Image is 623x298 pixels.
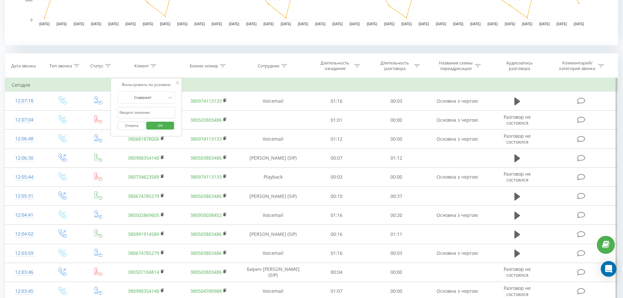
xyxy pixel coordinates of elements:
[190,288,222,294] a: 380504390988
[190,212,222,218] a: 380950038452
[108,22,119,26] text: [DATE]
[307,206,367,225] td: 01:16
[470,22,481,26] text: [DATE]
[190,193,222,199] a: 380503803486
[419,22,429,26] text: [DATE]
[12,285,37,298] div: 12:03:45
[350,22,360,26] text: [DATE]
[377,60,412,71] div: Длительность разговора
[128,231,159,237] a: 380991914589
[91,22,101,26] text: [DATE]
[128,136,159,142] a: 380681878006
[367,149,426,167] td: 01:12
[12,209,37,221] div: 12:04:41
[146,122,174,130] button: OK
[367,263,426,282] td: 00:00
[12,228,37,240] div: 12:04:02
[426,130,488,149] td: Основна з чергою
[367,167,426,186] td: 00:00
[212,22,222,26] text: [DATE]
[504,285,531,297] span: Разговор не состоялся
[332,22,343,26] text: [DATE]
[12,266,37,279] div: 12:03:46
[367,92,426,111] td: 00:03
[11,63,36,69] div: Дата звонка
[240,167,307,186] td: Playback
[367,206,426,225] td: 00:20
[522,22,532,26] text: [DATE]
[12,132,37,145] div: 12:06:48
[504,171,531,183] span: Разговор не состоялся
[505,22,515,26] text: [DATE]
[367,111,426,130] td: 00:00
[240,130,307,149] td: Voicemail
[190,250,222,256] a: 380503803486
[240,225,307,244] td: [PERSON_NAME] (SIP)
[504,133,531,145] span: Разговор не состоялся
[128,288,159,294] a: 380988354140
[190,174,222,180] a: 380974113133
[190,136,222,142] a: 380974113133
[307,149,367,167] td: 00:07
[126,22,136,26] text: [DATE]
[240,92,307,111] td: Voicemail
[5,79,618,92] td: Сегодня
[307,225,367,244] td: 00:16
[307,187,367,206] td: 00:10
[240,263,307,282] td: Бирич [PERSON_NAME] (SIP)
[190,98,222,104] a: 380974113133
[307,244,367,263] td: 01:16
[240,206,307,225] td: Voicemail
[453,22,463,26] text: [DATE]
[504,114,531,126] span: Разговор не состоялся
[118,107,175,118] input: Введите значение
[601,261,616,277] div: Open Intercom Messenger
[438,60,473,71] div: Название схемы переадресации
[488,22,498,26] text: [DATE]
[367,187,426,206] td: 00:37
[90,63,103,69] div: Статус
[128,269,159,275] a: 380507104814
[401,22,412,26] text: [DATE]
[74,22,84,26] text: [DATE]
[307,130,367,149] td: 01:12
[177,22,188,26] text: [DATE]
[128,193,159,199] a: 380674785279
[384,22,394,26] text: [DATE]
[558,60,597,71] div: Комментарий/категория звонка
[240,149,307,167] td: [PERSON_NAME] (SIP)
[190,63,218,69] div: Бизнес номер
[240,187,307,206] td: [PERSON_NAME] (SIP)
[128,155,159,161] a: 380988354140
[367,225,426,244] td: 01:11
[190,231,222,237] a: 380503803486
[12,247,37,260] div: 12:03:59
[39,22,50,26] text: [DATE]
[307,167,367,186] td: 00:03
[160,22,170,26] text: [DATE]
[307,111,367,130] td: 01:01
[498,60,541,71] div: Аудиозапись разговора
[151,120,169,131] span: OK
[426,111,488,130] td: Основна з чергою
[574,22,584,26] text: [DATE]
[12,190,37,202] div: 12:05:31
[30,18,32,22] text: 0
[143,22,153,26] text: [DATE]
[190,117,222,123] a: 380503803486
[315,22,326,26] text: [DATE]
[128,212,159,218] a: 380502869605
[57,22,67,26] text: [DATE]
[307,263,367,282] td: 00:04
[128,250,159,256] a: 380674785279
[128,174,159,180] a: 380734623589
[298,22,308,26] text: [DATE]
[367,244,426,263] td: 00:03
[426,206,488,225] td: Основна з чергою
[190,269,222,275] a: 380503803486
[318,60,353,71] div: Длительность ожидания
[49,63,72,69] div: Тип звонка
[367,22,377,26] text: [DATE]
[229,22,239,26] text: [DATE]
[539,22,550,26] text: [DATE]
